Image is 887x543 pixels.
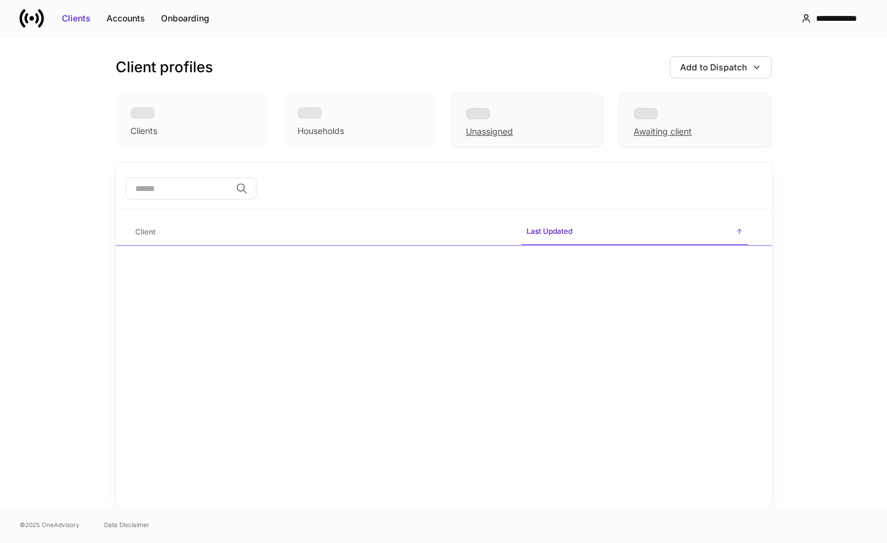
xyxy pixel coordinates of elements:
[161,12,209,24] div: Onboarding
[451,93,604,148] div: Unassigned
[54,9,99,28] button: Clients
[634,125,692,138] div: Awaiting client
[107,12,145,24] div: Accounts
[130,125,157,137] div: Clients
[618,93,771,148] div: Awaiting client
[526,225,572,237] h6: Last Updated
[522,219,748,245] span: Last Updated
[298,125,344,137] div: Households
[135,226,155,238] h6: Client
[153,9,217,28] button: Onboarding
[466,125,513,138] div: Unassigned
[104,520,149,530] a: Data Disclaimer
[62,12,91,24] div: Clients
[130,220,512,245] span: Client
[20,520,80,530] span: © 2025 OneAdvisory
[680,61,747,73] div: Add to Dispatch
[116,58,213,77] h3: Client profiles
[99,9,153,28] button: Accounts
[670,56,772,78] button: Add to Dispatch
